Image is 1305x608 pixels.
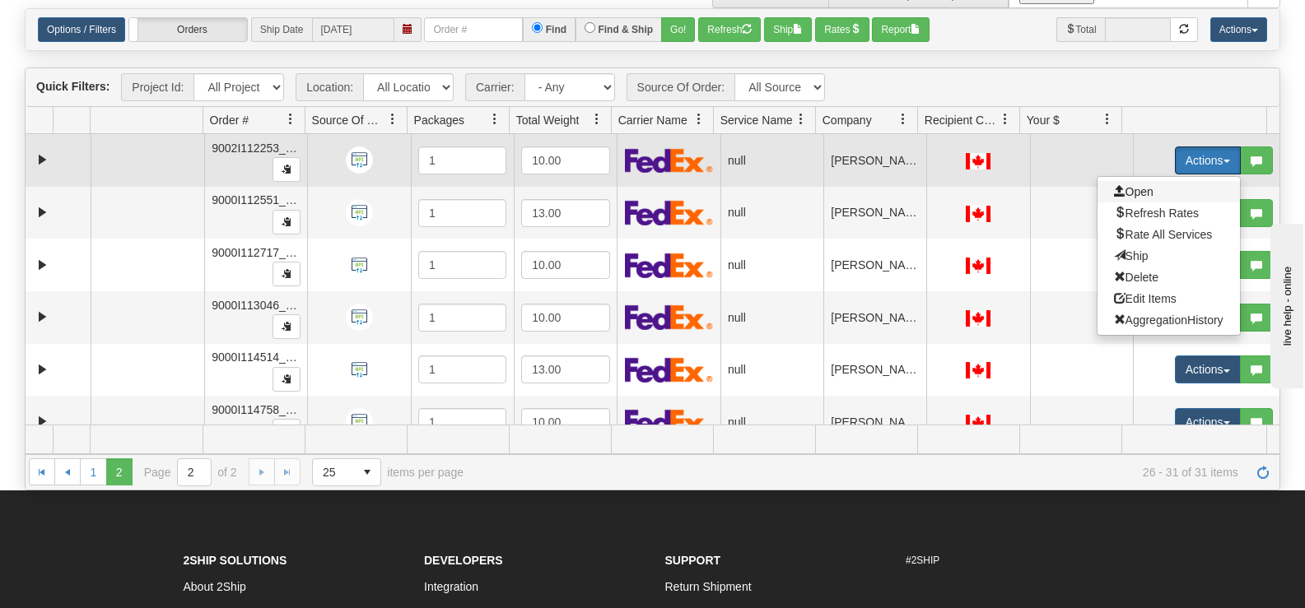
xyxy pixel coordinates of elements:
[720,396,823,448] td: null
[1114,313,1223,327] span: AggregationHistory
[720,291,823,344] td: null
[414,112,464,128] span: Packages
[346,356,373,383] img: API
[546,22,566,37] label: Find
[323,464,344,480] span: 25
[720,344,823,397] td: null
[346,146,373,174] img: API
[424,554,503,567] strong: Developers
[787,105,815,133] a: Service Name filter column settings
[1027,112,1060,128] span: Your $
[312,458,381,486] span: Page sizes drop down
[465,73,524,101] span: Carrier:
[273,262,301,286] button: Copy to clipboard
[823,239,926,291] td: [PERSON_NAME]
[583,105,611,133] a: Total Weight filter column settings
[212,142,314,155] span: 9002I112253_JASZ
[32,255,53,276] a: Expand
[277,105,305,133] a: Order # filter column settings
[121,73,193,101] span: Project Id:
[29,458,55,485] a: Go to the first page
[106,458,133,485] span: Page 2
[966,258,990,274] img: CA
[627,73,735,101] span: Source Of Order:
[273,314,301,339] button: Copy to clipboard
[625,409,714,434] img: FedEx Express®
[661,17,695,42] button: Go!
[212,246,314,259] span: 9000I112717_JASZ
[720,134,823,187] td: null
[12,14,152,26] div: live help - online
[823,112,872,128] span: Company
[872,17,930,42] button: Report
[1250,458,1276,485] a: Refresh
[720,187,823,239] td: null
[273,157,301,182] button: Copy to clipboard
[129,18,247,41] label: Orders
[346,408,373,435] img: API
[1114,271,1158,284] span: Delete
[1114,228,1213,241] span: Rate All Services
[625,253,714,278] img: FedEx Express®
[698,17,761,42] button: Refresh
[1093,105,1121,133] a: Your $ filter column settings
[516,112,580,128] span: Total Weight
[296,73,363,101] span: Location:
[823,396,926,448] td: [PERSON_NAME]
[823,291,926,344] td: [PERSON_NAME]
[815,17,869,42] button: Rates
[346,304,373,331] img: API
[1114,292,1177,305] span: Edit Items
[598,22,653,37] label: Find & Ship
[80,458,106,485] a: 1
[379,105,407,133] a: Source Of Order filter column settings
[1114,249,1149,262] span: Ship
[685,105,713,133] a: Carrier Name filter column settings
[38,17,125,42] a: Options / Filters
[32,307,53,327] a: Expand
[966,153,990,169] img: CA
[212,403,314,416] span: 9000I114758_JASZ
[273,367,301,392] button: Copy to clipboard
[424,580,478,593] a: Integration
[1175,146,1241,174] button: Actions
[312,458,464,486] span: items per page
[251,17,312,42] span: Ship Date
[481,105,509,133] a: Packages filter column settings
[1175,355,1241,383] button: Actions
[346,199,373,226] img: API
[354,459,380,485] span: select
[991,105,1019,133] a: Recipient Country filter column settings
[32,202,53,223] a: Expand
[720,112,793,128] span: Service Name
[424,17,523,42] input: Order #
[36,78,110,95] label: Quick Filters:
[966,310,990,327] img: CA
[1114,207,1199,220] span: Refresh Rates
[889,105,917,133] a: Company filter column settings
[273,210,301,234] button: Copy to clipboard
[665,580,752,593] a: Return Shipment
[966,206,990,222] img: CA
[966,362,990,378] img: CA
[925,112,1000,128] span: Recipient Country
[178,459,211,485] input: Page 2
[210,112,249,128] span: Order #
[346,252,373,279] img: API
[823,344,926,397] td: [PERSON_NAME]
[1175,408,1241,436] button: Actions
[184,580,246,593] a: About 2Ship
[720,239,823,291] td: null
[1114,185,1154,198] span: Open
[1210,17,1267,42] button: Actions
[184,554,287,567] strong: 2Ship Solutions
[54,458,81,485] a: Go to the previous page
[823,134,926,187] td: [PERSON_NAME]
[625,148,714,174] img: FedEx Express®
[625,357,714,383] img: FedEx Express®
[618,112,687,128] span: Carrier Name
[764,17,812,42] button: Ship
[32,360,53,380] a: Expand
[26,68,1279,107] div: grid toolbar
[212,299,314,312] span: 9000I113046_JASZ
